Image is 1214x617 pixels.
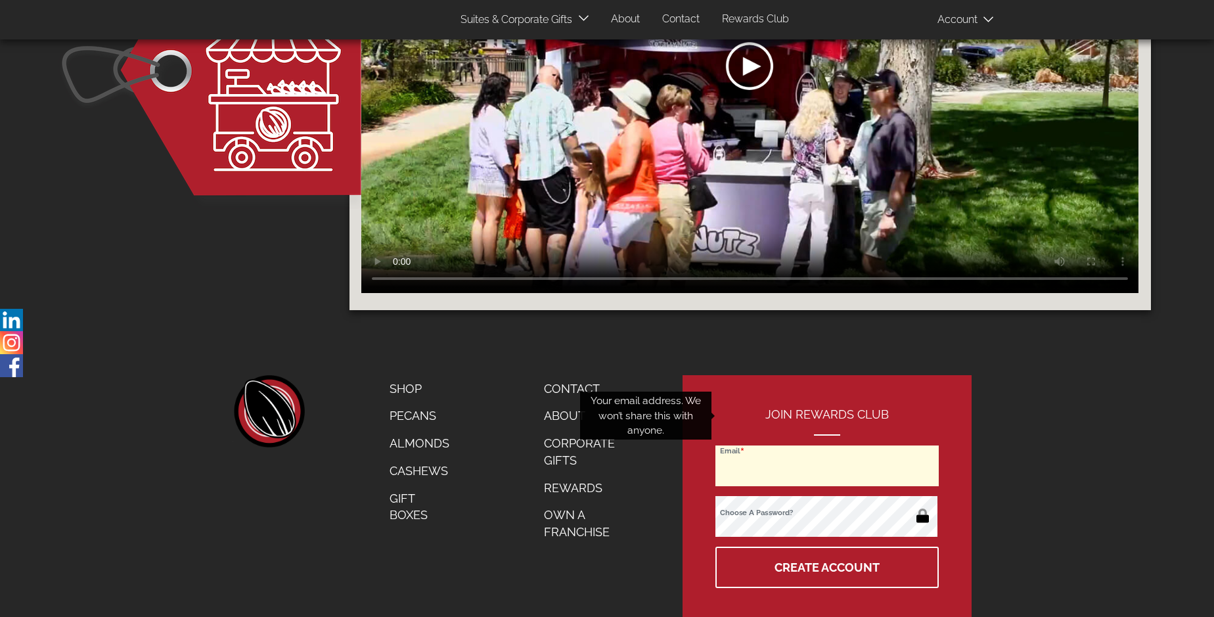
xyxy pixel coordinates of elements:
[715,547,939,588] button: Create Account
[580,392,711,440] div: Your email address. We won’t share this with anyone.
[715,408,939,436] h2: Join Rewards Club
[451,7,576,33] a: Suites & Corporate Gifts
[380,485,459,529] a: Gift Boxes
[380,402,459,430] a: Pecans
[601,7,650,32] a: About
[380,457,459,485] a: Cashews
[715,446,939,486] input: Email
[380,430,459,457] a: Almonds
[712,7,799,32] a: Rewards Club
[534,474,641,502] a: Rewards
[652,7,709,32] a: Contact
[534,430,641,474] a: Corporate Gifts
[233,375,305,447] a: home
[534,402,641,430] a: About
[534,375,641,403] a: Contact
[534,501,641,545] a: Own a Franchise
[259,10,302,29] span: Products
[380,375,459,403] a: Shop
